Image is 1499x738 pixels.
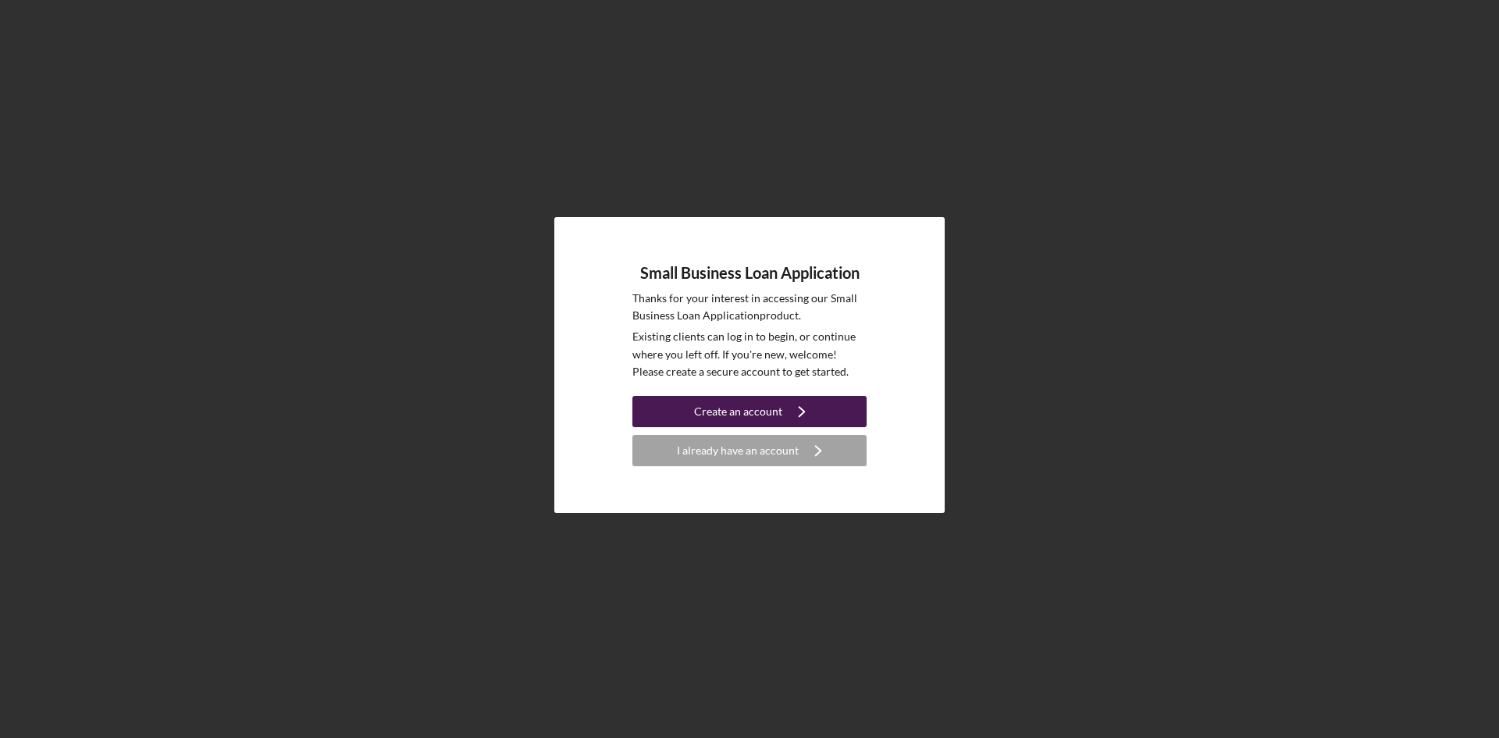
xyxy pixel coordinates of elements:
[694,396,782,427] div: Create an account
[632,396,867,431] a: Create an account
[632,435,867,466] button: I already have an account
[677,435,799,466] div: I already have an account
[632,290,867,325] p: Thanks for your interest in accessing our Small Business Loan Application product.
[632,328,867,380] p: Existing clients can log in to begin, or continue where you left off. If you're new, welcome! Ple...
[632,396,867,427] button: Create an account
[640,264,860,282] h4: Small Business Loan Application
